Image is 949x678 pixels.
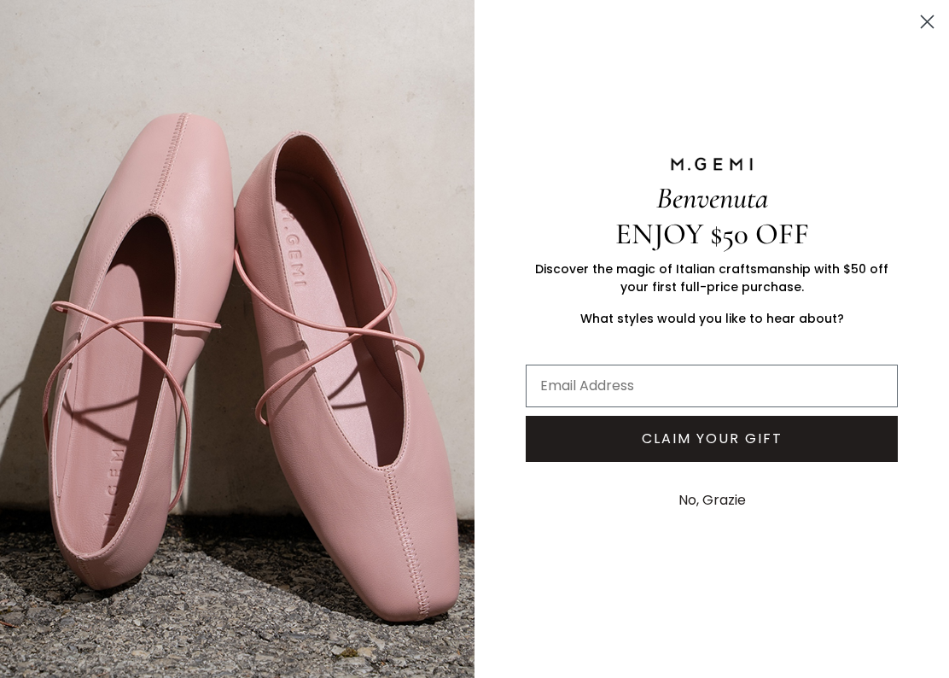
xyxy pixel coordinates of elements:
[526,416,898,462] button: CLAIM YOUR GIFT
[656,180,768,216] span: Benvenuta
[535,260,888,295] span: Discover the magic of Italian craftsmanship with $50 off your first full-price purchase.
[669,156,754,172] img: M.GEMI
[615,216,809,252] span: ENJOY $50 OFF
[580,310,844,327] span: What styles would you like to hear about?
[912,7,942,37] button: Close dialog
[526,365,898,407] input: Email Address
[670,479,754,522] button: No, Grazie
